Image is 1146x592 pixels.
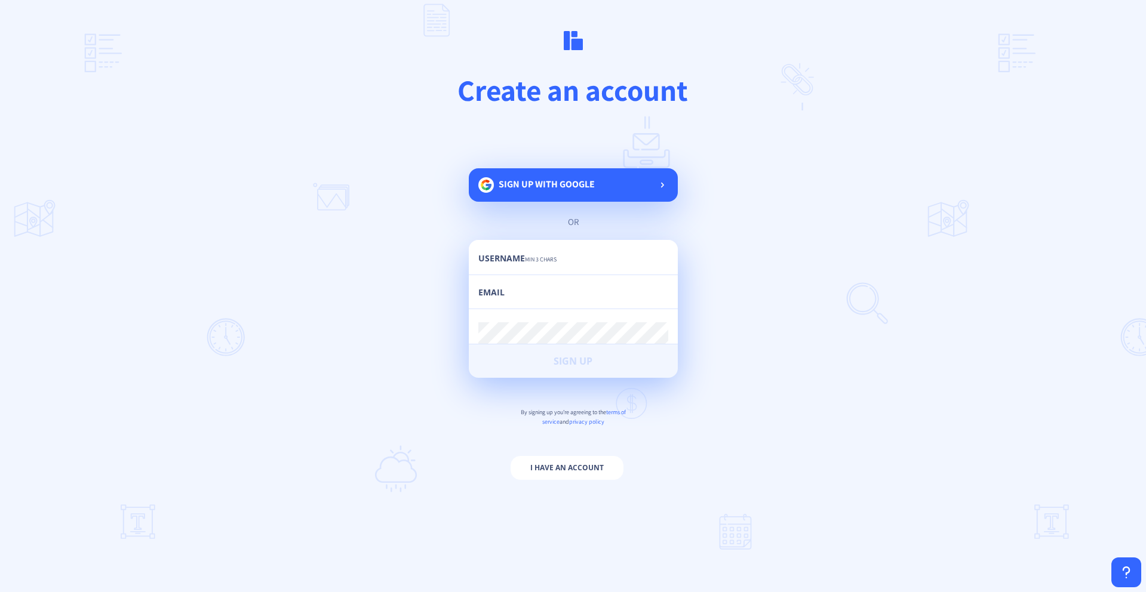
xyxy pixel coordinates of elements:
span: Sign up with google [499,178,595,190]
img: logo.svg [564,31,583,50]
button: I have an account [511,456,623,480]
div: or [481,216,666,228]
p: By signing up you're agreeing to the and [469,408,678,427]
h1: Create an account [86,70,1060,109]
img: google.svg [478,177,494,193]
span: terms of service [542,408,626,425]
span: privacy policy [569,418,604,425]
span: Sign Up [554,356,592,366]
button: Sign Up [469,344,678,378]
